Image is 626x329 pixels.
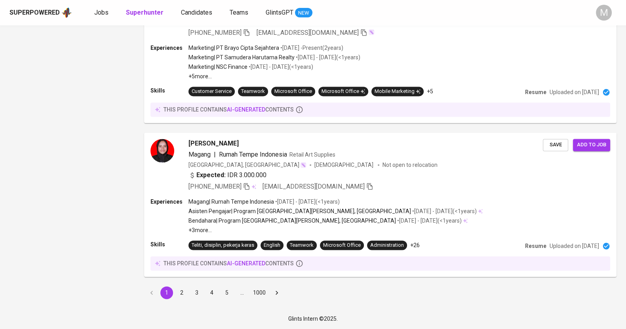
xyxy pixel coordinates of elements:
div: Microsoft Office [323,242,361,249]
p: Uploaded on [DATE] [550,88,599,96]
a: GlintsGPT NEW [266,8,312,18]
p: this profile contains contents [164,259,294,267]
span: [EMAIL_ADDRESS][DOMAIN_NAME] [263,183,365,190]
div: Teamwork [290,242,314,249]
p: Magang | Rumah Tempe Indonesia [188,198,274,206]
a: Teams [230,8,250,18]
span: | [214,150,216,159]
span: GlintsGPT [266,9,293,16]
span: Add to job [577,140,606,149]
b: Expected: [196,170,226,180]
p: Bendahara | Program [GEOGRAPHIC_DATA][PERSON_NAME], [GEOGRAPHIC_DATA] [188,217,396,225]
span: Teams [230,9,248,16]
button: Go to page 4 [205,286,218,299]
button: Go to page 3 [190,286,203,299]
p: Resume [525,88,546,96]
p: • [DATE] - [DATE] ( <1 years ) [295,53,360,61]
p: +3 more ... [188,226,483,234]
p: +5 more ... [188,72,360,80]
img: app logo [61,7,72,19]
span: AI-generated [227,260,265,267]
a: Superpoweredapp logo [10,7,72,19]
p: • [DATE] - [DATE] ( <1 years ) [247,63,313,71]
p: • [DATE] - [DATE] ( <1 years ) [274,198,340,206]
div: Mobile Marketing [375,88,421,95]
div: Customer Service [192,88,232,95]
p: • [DATE] - Present ( 2 years ) [279,44,343,52]
p: Uploaded on [DATE] [550,242,599,250]
p: Marketing | PT Samudera Harutama Realty [188,53,295,61]
div: Teliti, disiplin, pekerja keras [192,242,254,249]
span: Rumah Tempe Indonesia [219,151,287,158]
p: this profile contains contents [164,106,294,113]
a: Candidates [181,8,214,18]
button: Go to page 5 [221,286,233,299]
span: Magang [188,151,211,158]
p: Marketing | PT Brayo Cipta Sejahtera [188,44,279,52]
img: magic_wand.svg [368,29,375,35]
button: page 1 [160,286,173,299]
button: Add to job [573,139,610,151]
b: Superhunter [126,9,164,16]
p: Resume [525,242,546,250]
div: Microsoft Office [322,88,365,95]
nav: pagination navigation [144,286,284,299]
img: magic_wand.svg [300,162,306,168]
p: • [DATE] - [DATE] ( <1 years ) [396,217,462,225]
a: Jobs [94,8,110,18]
div: English [264,242,280,249]
span: [EMAIL_ADDRESS][DOMAIN_NAME] [257,29,359,36]
div: Microsoft Office [274,88,312,95]
span: [DEMOGRAPHIC_DATA] [314,161,375,169]
p: Experiences [150,198,188,206]
span: NEW [295,9,312,17]
span: [PHONE_NUMBER] [188,183,242,190]
span: AI-generated [227,106,265,113]
p: Not open to relocation [382,161,438,169]
span: Jobs [94,9,108,16]
a: Superhunter [126,8,165,18]
p: • [DATE] - [DATE] ( <1 years ) [411,207,477,215]
div: Superpowered [10,8,60,17]
p: Experiences [150,44,188,52]
div: Administration [370,242,404,249]
div: IDR 3.000.000 [188,170,266,180]
span: [PERSON_NAME] [188,139,239,148]
span: Candidates [181,9,212,16]
button: Go to page 2 [175,286,188,299]
img: 1e833e6c0b4119a13db13a708c39b548.jpg [150,139,174,163]
p: Asisten Pengajar | Program [GEOGRAPHIC_DATA][PERSON_NAME], [GEOGRAPHIC_DATA] [188,207,411,215]
p: Skills [150,240,188,248]
button: Go to page 1000 [251,286,268,299]
div: M [596,5,612,21]
p: Skills [150,87,188,95]
a: [PERSON_NAME]Magang|Rumah Tempe IndonesiaRetail Art Supplies[GEOGRAPHIC_DATA], [GEOGRAPHIC_DATA][... [144,132,616,277]
div: Teamwork [241,88,265,95]
p: +5 [427,87,433,95]
span: Retail Art Supplies [289,151,335,158]
button: Save [543,139,568,151]
div: … [236,289,248,297]
div: [GEOGRAPHIC_DATA], [GEOGRAPHIC_DATA] [188,161,306,169]
p: +26 [410,241,420,249]
p: Marketing | NSC Finance [188,63,247,71]
button: Go to next page [270,286,283,299]
span: Save [547,140,564,149]
span: [PHONE_NUMBER] [188,29,242,36]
